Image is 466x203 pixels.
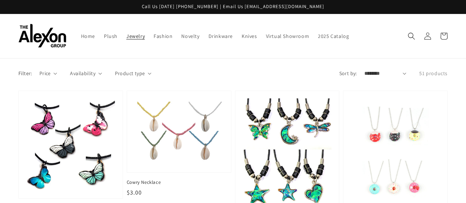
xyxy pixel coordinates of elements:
[77,28,99,44] a: Home
[403,28,420,44] summary: Search
[81,33,95,39] span: Home
[115,70,151,77] summary: Product type
[99,28,122,44] a: Plush
[26,98,115,191] img: Butterfly Necklace
[266,33,309,39] span: Virtual Showroom
[204,28,237,44] a: Drinkware
[237,28,262,44] a: Knives
[318,33,349,39] span: 2025 Catalog
[39,70,57,77] summary: Price
[70,70,102,77] summary: Availability
[127,179,231,186] span: Cowry Necklace
[127,91,231,197] a: Cowry Necklace Cowry Necklace $3.00
[181,33,199,39] span: Novelty
[313,28,353,44] a: 2025 Catalog
[262,28,314,44] a: Virtual Showroom
[115,70,145,77] span: Product type
[39,70,51,77] span: Price
[18,70,32,77] p: Filter:
[70,70,95,77] span: Availability
[209,33,233,39] span: Drinkware
[18,24,66,48] img: The Alexon Group
[149,28,177,44] a: Fashion
[154,33,172,39] span: Fashion
[242,33,257,39] span: Knives
[177,28,204,44] a: Novelty
[122,28,149,44] a: Jewelry
[339,70,357,77] label: Sort by:
[104,33,118,39] span: Plush
[419,70,448,77] p: 51 products
[134,98,224,165] img: Cowry Necklace
[127,189,142,196] span: $3.00
[126,33,145,39] span: Jewelry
